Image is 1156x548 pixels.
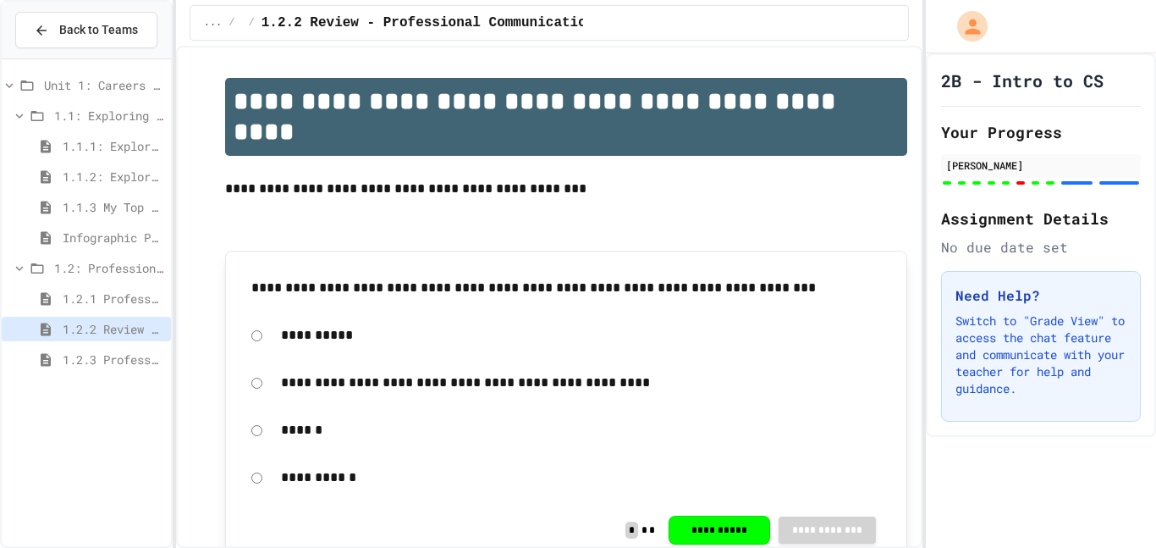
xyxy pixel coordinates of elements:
[63,168,164,185] span: 1.1.2: Exploring CS Careers - Review
[955,313,1126,397] p: Switch to "Grade View" to access the chat feature and communicate with your teacher for help and ...
[63,137,164,155] span: 1.1.1: Exploring CS Careers
[54,107,164,125] span: 1.1: Exploring CS Careers
[941,207,1141,230] h2: Assignment Details
[59,21,138,39] span: Back to Teams
[63,351,164,368] span: 1.2.3 Professional Communication Challenge
[63,198,164,216] span: 1.1.3 My Top 3 CS Careers!
[54,259,164,277] span: 1.2: Professional Communication
[204,16,223,30] span: ...
[15,12,157,48] button: Back to Teams
[946,158,1136,173] div: [PERSON_NAME]
[939,7,992,46] div: My Account
[261,13,595,33] span: 1.2.2 Review - Professional Communication
[1016,407,1139,479] iframe: chat widget
[941,120,1141,144] h2: Your Progress
[63,229,164,246] span: Infographic Project: Your favorite CS
[941,237,1141,257] div: No due date set
[63,320,164,338] span: 1.2.2 Review - Professional Communication
[941,69,1104,92] h1: 2B - Intro to CS
[44,76,164,94] span: Unit 1: Careers & Professionalism
[228,16,234,30] span: /
[1085,480,1139,531] iframe: chat widget
[955,285,1126,306] h3: Need Help?
[249,16,255,30] span: /
[63,290,164,307] span: 1.2.1 Professional Communication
